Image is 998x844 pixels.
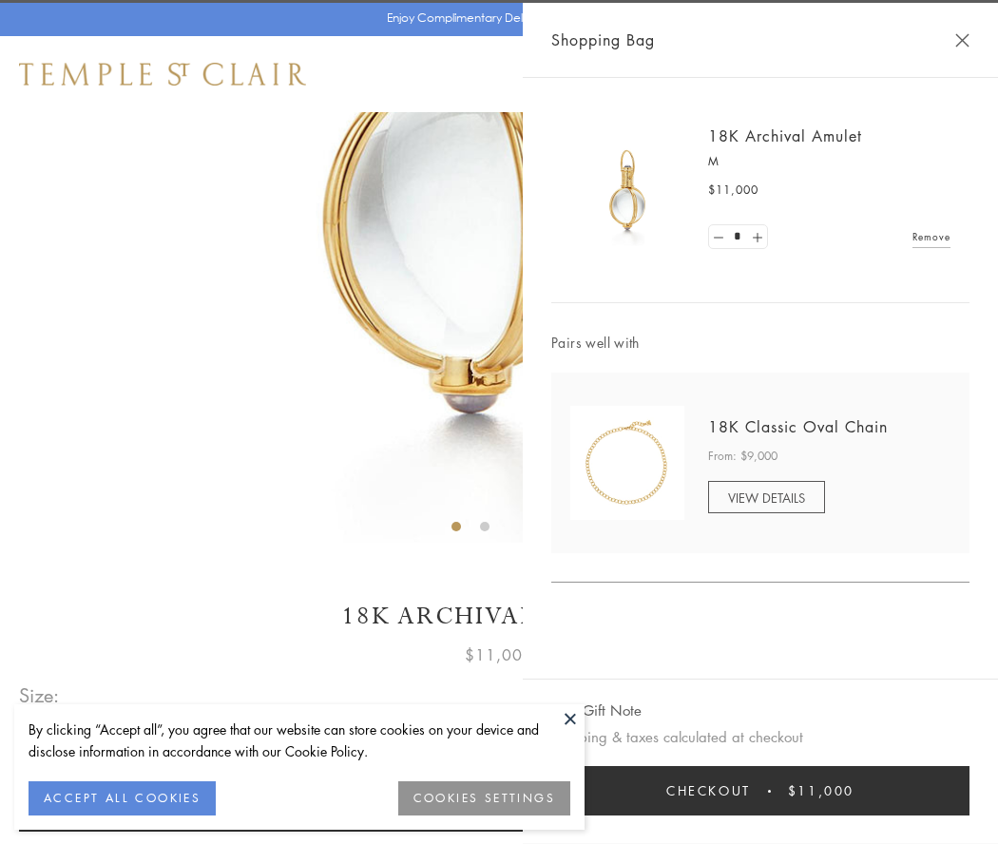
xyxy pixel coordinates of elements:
[465,643,533,667] span: $11,000
[551,766,969,815] button: Checkout $11,000
[570,406,684,520] img: N88865-OV18
[19,680,61,711] span: Size:
[29,719,570,762] div: By clicking “Accept all”, you agree that our website can store cookies on your device and disclos...
[551,699,642,722] button: Add Gift Note
[551,725,969,749] p: Shipping & taxes calculated at checkout
[19,600,979,633] h1: 18K Archival Amulet
[709,225,728,249] a: Set quantity to 0
[708,481,825,513] a: VIEW DETAILS
[788,780,854,801] span: $11,000
[955,33,969,48] button: Close Shopping Bag
[666,780,751,801] span: Checkout
[708,447,777,466] span: From: $9,000
[570,133,684,247] img: 18K Archival Amulet
[551,28,655,52] span: Shopping Bag
[19,63,306,86] img: Temple St. Clair
[912,226,950,247] a: Remove
[728,489,805,507] span: VIEW DETAILS
[708,416,888,437] a: 18K Classic Oval Chain
[29,781,216,815] button: ACCEPT ALL COOKIES
[398,781,570,815] button: COOKIES SETTINGS
[387,9,603,28] p: Enjoy Complimentary Delivery & Returns
[708,152,950,171] p: M
[747,225,766,249] a: Set quantity to 2
[708,181,758,200] span: $11,000
[708,125,862,146] a: 18K Archival Amulet
[551,332,969,354] span: Pairs well with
